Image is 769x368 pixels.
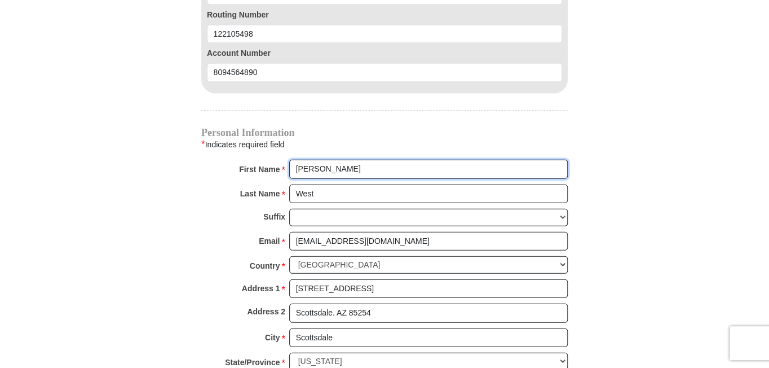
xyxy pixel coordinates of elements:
[207,47,562,59] label: Account Number
[242,281,280,296] strong: Address 1
[240,186,280,201] strong: Last Name
[259,233,280,249] strong: Email
[247,304,285,319] strong: Address 2
[201,128,568,137] h4: Personal Information
[265,330,280,345] strong: City
[201,137,568,152] div: Indicates required field
[263,209,285,225] strong: Suffix
[239,161,280,177] strong: First Name
[207,9,562,21] label: Routing Number
[250,258,280,274] strong: Country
